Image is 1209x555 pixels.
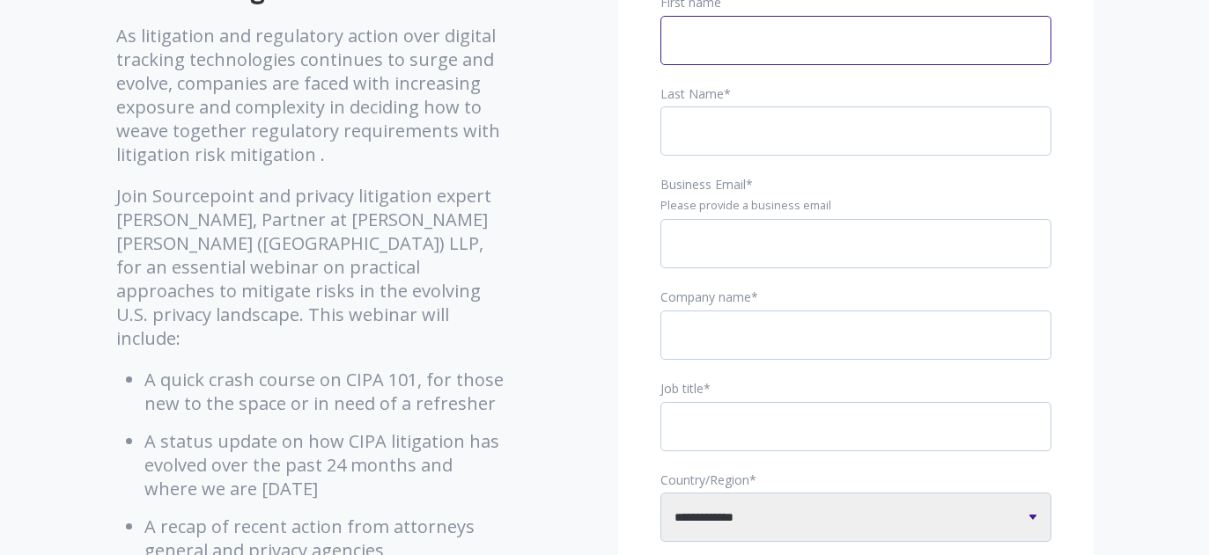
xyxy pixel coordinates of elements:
[660,288,751,305] span: Company name
[660,198,1051,214] legend: Please provide a business email
[660,176,746,193] span: Business Email
[116,24,508,166] p: As litigation and regulatory action over digital tracking technologies continues to surge and evo...
[660,380,704,397] span: Job title
[144,429,508,500] li: A status update on how CIPA litigation has evolved over the past 24 months and where we are [DATE]
[116,184,508,350] p: Join Sourcepoint and privacy litigation expert [PERSON_NAME], Partner at [PERSON_NAME] [PERSON_NA...
[660,471,749,488] span: Country/Region
[144,368,508,415] li: A quick crash course on CIPA 101, for those new to the space or in need of a refresher
[660,85,724,102] span: Last Name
